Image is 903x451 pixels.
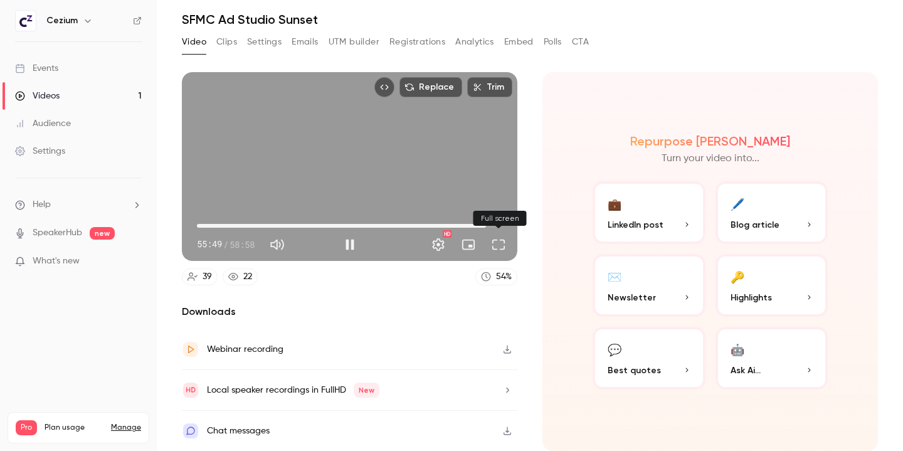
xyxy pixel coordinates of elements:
div: 55:49 [197,238,255,251]
div: 💬 [608,339,621,359]
div: HD [443,230,451,238]
span: / [223,238,228,251]
a: Manage [111,423,141,433]
div: Webinar recording [207,342,283,357]
button: Pause [337,232,362,257]
div: Audience [15,117,71,130]
span: LinkedIn post [608,218,663,231]
a: 22 [223,268,258,285]
button: CTA [572,32,589,52]
div: Settings [15,145,65,157]
div: 💼 [608,194,621,213]
div: 🤖 [731,339,744,359]
button: 🔑Highlights [716,254,828,317]
p: Turn your video into... [662,151,759,166]
button: Analytics [455,32,494,52]
div: 39 [203,270,212,284]
div: Videos [15,90,60,102]
button: Mute [265,232,290,257]
button: 💼LinkedIn post [593,181,705,244]
span: Plan usage [45,423,103,433]
button: Turn on miniplayer [456,232,481,257]
span: Help [33,198,51,211]
div: 🔑 [731,267,744,286]
span: 55:49 [197,238,222,251]
div: Events [15,62,58,75]
button: Full screen [486,232,511,257]
span: Ask Ai... [731,364,761,377]
div: Local speaker recordings in FullHD [207,383,379,398]
button: Video [182,32,206,52]
span: 58:58 [230,238,255,251]
span: new [90,227,115,240]
h6: Cezium [46,14,78,27]
button: Emails [292,32,318,52]
span: What's new [33,255,80,268]
span: Pro [16,420,37,435]
span: New [354,383,379,398]
a: SpeakerHub [33,226,82,240]
li: help-dropdown-opener [15,198,142,211]
button: Clips [216,32,237,52]
button: UTM builder [329,32,379,52]
div: Chat messages [207,423,270,438]
span: Best quotes [608,364,661,377]
button: Settings [247,32,282,52]
h1: SFMC Ad Studio Sunset [182,12,878,27]
button: Registrations [389,32,445,52]
button: 💬Best quotes [593,327,705,390]
div: 54 % [496,270,512,284]
button: Polls [544,32,562,52]
button: Settings [426,232,451,257]
div: Full screen [473,211,527,226]
button: Embed [504,32,534,52]
h2: Downloads [182,304,517,319]
a: 39 [182,268,218,285]
button: ✉️Newsletter [593,254,705,317]
h2: Repurpose [PERSON_NAME] [630,134,790,149]
button: Trim [467,77,512,97]
button: Replace [399,77,462,97]
div: ✉️ [608,267,621,286]
button: Embed video [374,77,394,97]
a: 54% [475,268,517,285]
span: Highlights [731,291,772,304]
button: 🤖Ask Ai... [716,327,828,390]
span: Blog article [731,218,779,231]
button: 🖊️Blog article [716,181,828,244]
iframe: Noticeable Trigger [127,256,142,267]
div: 🖊️ [731,194,744,213]
img: Cezium [16,11,36,31]
span: Newsletter [608,291,656,304]
div: 22 [243,270,252,284]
